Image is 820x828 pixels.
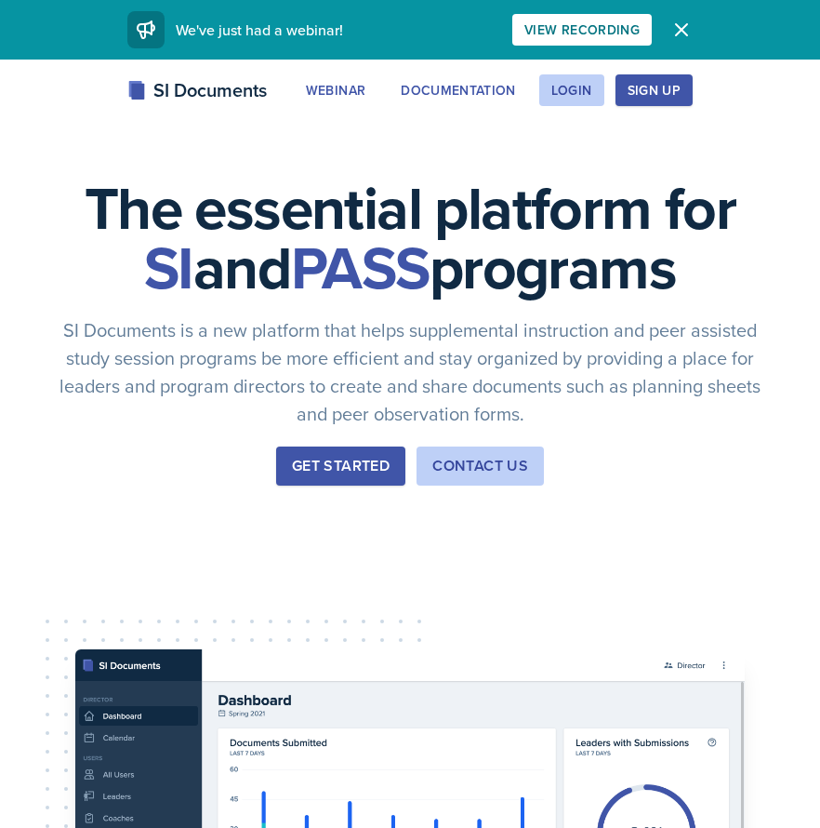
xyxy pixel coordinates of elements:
[615,74,693,106] button: Sign Up
[512,14,652,46] button: View Recording
[127,76,267,104] div: SI Documents
[551,83,592,98] div: Login
[176,20,343,40] span: We've just had a webinar!
[292,455,390,477] div: Get Started
[524,22,640,37] div: View Recording
[401,83,516,98] div: Documentation
[432,455,528,477] div: Contact Us
[276,447,405,486] button: Get Started
[417,447,544,486] button: Contact Us
[539,74,604,106] button: Login
[294,74,377,106] button: Webinar
[306,83,365,98] div: Webinar
[628,83,681,98] div: Sign Up
[389,74,528,106] button: Documentation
